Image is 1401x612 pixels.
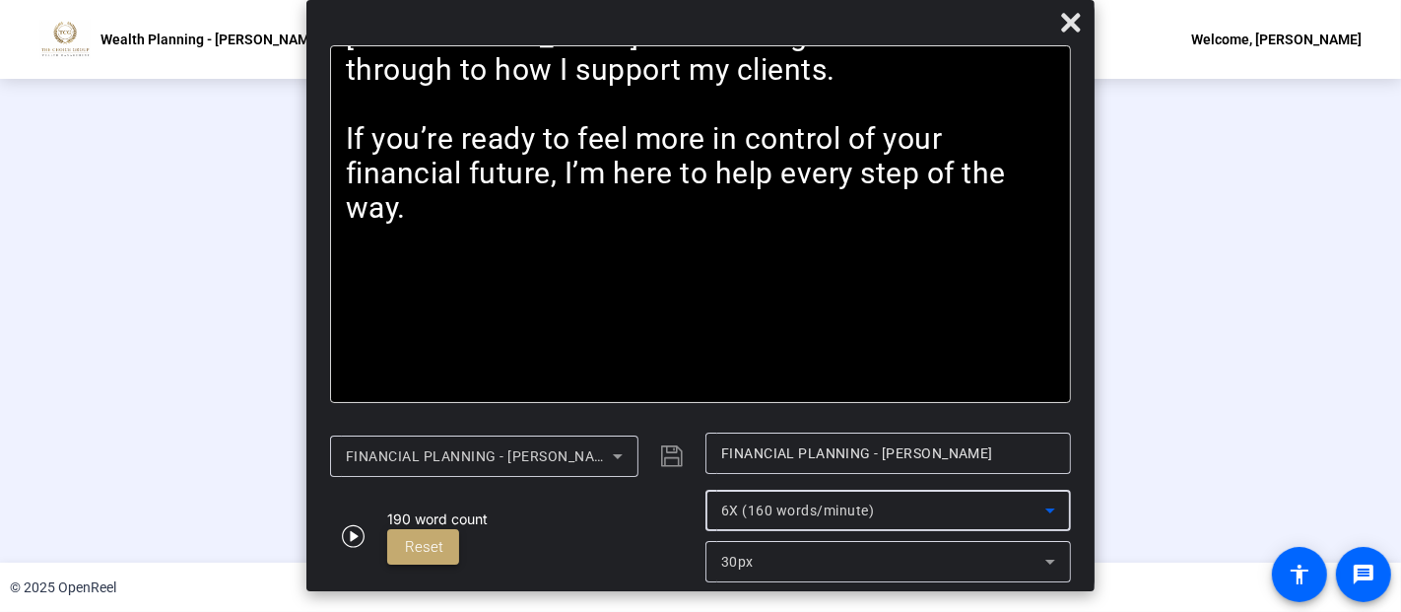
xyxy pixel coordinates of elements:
mat-icon: message [1352,563,1375,586]
span: FINANCIAL PLANNING - [PERSON_NAME] [346,448,620,464]
p: Wealth Planning - [PERSON_NAME] [100,28,321,51]
div: Welcome, [PERSON_NAME] [1191,28,1362,51]
span: Reset [405,538,443,556]
p: If you’re ready to feel more in control of your financial future, I’m here to help every step of ... [346,121,1055,225]
div: 190 word count [387,509,488,529]
img: OpenReel logo [39,20,91,59]
button: Reset [387,529,459,565]
div: © 2025 OpenReel [10,578,116,598]
input: Title [721,442,1055,465]
span: 6X (160 words/minute) [721,503,875,518]
span: 30px [721,554,754,570]
mat-icon: accessibility [1288,563,1311,586]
